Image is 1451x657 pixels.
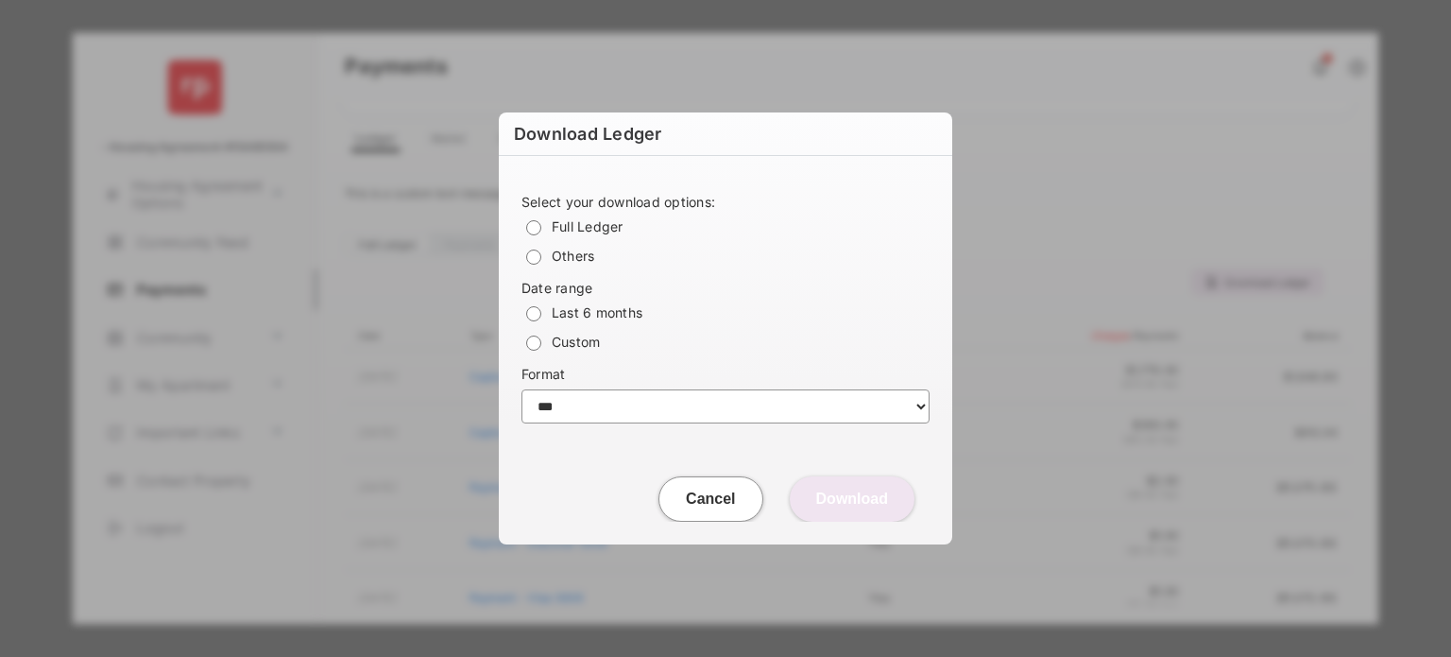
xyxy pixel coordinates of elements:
label: Custom [552,334,601,350]
label: Full Ledger [552,218,623,234]
label: Date range [521,280,930,296]
label: Others [552,248,595,264]
h6: Download Ledger [499,112,952,156]
label: Last 6 months [552,304,642,320]
label: Select your download options: [521,194,930,210]
label: Format [521,366,930,382]
button: Cancel [658,476,762,522]
button: Download [790,476,914,522]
